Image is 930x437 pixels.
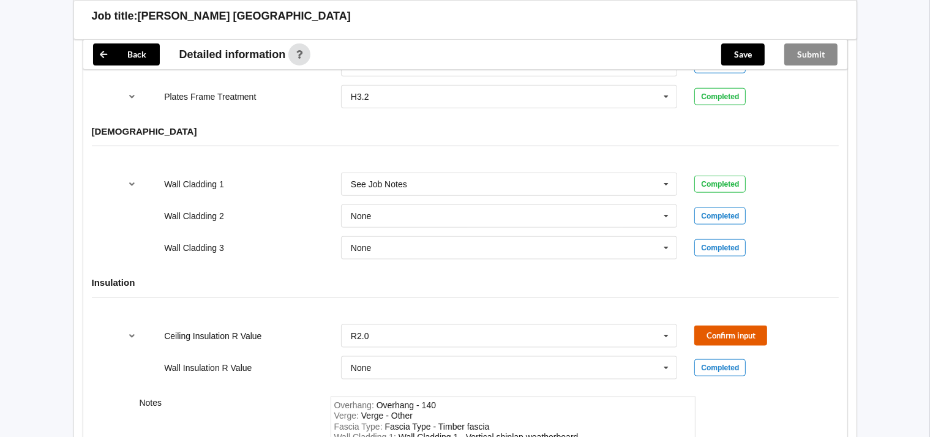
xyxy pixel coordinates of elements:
[93,43,160,65] button: Back
[721,43,765,65] button: Save
[120,325,144,347] button: reference-toggle
[164,331,261,341] label: Ceiling Insulation R Value
[179,49,286,60] span: Detailed information
[351,212,371,220] div: None
[92,277,839,288] h4: Insulation
[120,173,144,195] button: reference-toggle
[351,332,369,340] div: R2.0
[351,180,407,189] div: See Job Notes
[694,326,767,346] button: Confirm input
[694,359,746,376] div: Completed
[694,239,746,256] div: Completed
[377,400,436,410] div: Overhang
[351,244,371,252] div: None
[385,422,490,431] div: FasciaType
[334,422,385,431] span: Fascia Type :
[138,9,351,23] h3: [PERSON_NAME] [GEOGRAPHIC_DATA]
[334,400,377,410] span: Overhang :
[164,92,256,102] label: Plates Frame Treatment
[164,243,224,253] label: Wall Cladding 3
[694,207,746,225] div: Completed
[92,125,839,137] h4: [DEMOGRAPHIC_DATA]
[120,86,144,108] button: reference-toggle
[164,363,252,373] label: Wall Insulation R Value
[334,411,361,420] span: Verge :
[92,9,138,23] h3: Job title:
[164,179,224,189] label: Wall Cladding 1
[361,411,413,420] div: Verge
[351,92,369,101] div: H3.2
[164,211,224,221] label: Wall Cladding 2
[694,88,746,105] div: Completed
[694,176,746,193] div: Completed
[351,364,371,372] div: None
